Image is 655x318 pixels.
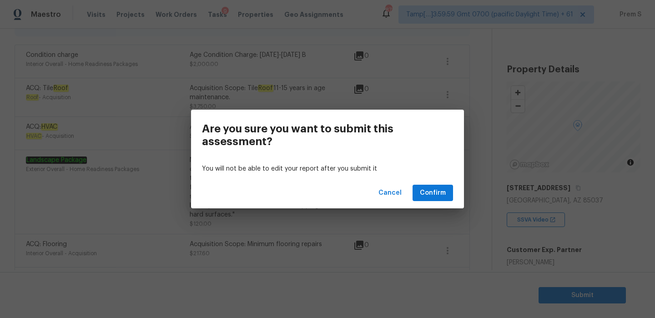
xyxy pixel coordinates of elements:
p: You will not be able to edit your report after you submit it [202,164,453,174]
h3: Are you sure you want to submit this assessment? [202,122,412,148]
span: Cancel [378,187,402,199]
span: Confirm [420,187,446,199]
button: Confirm [413,185,453,202]
button: Cancel [375,185,405,202]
